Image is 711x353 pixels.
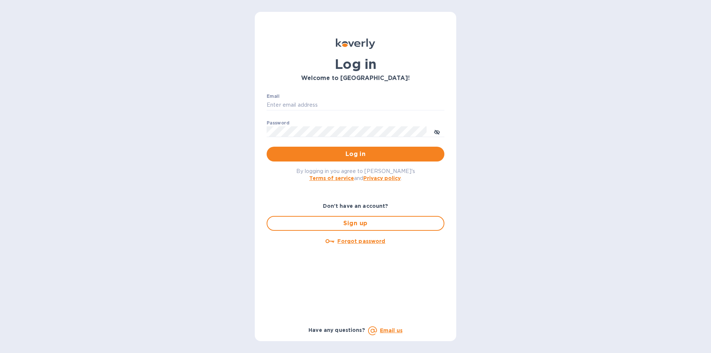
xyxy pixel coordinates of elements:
[309,175,354,181] a: Terms of service
[267,94,280,99] label: Email
[267,121,289,125] label: Password
[267,100,444,111] input: Enter email address
[296,168,415,181] span: By logging in you agree to [PERSON_NAME]'s and .
[323,203,388,209] b: Don't have an account?
[337,238,385,244] u: Forgot password
[267,216,444,231] button: Sign up
[267,56,444,72] h1: Log in
[267,75,444,82] h3: Welcome to [GEOGRAPHIC_DATA]!
[273,150,438,159] span: Log in
[273,219,438,228] span: Sign up
[430,124,444,139] button: toggle password visibility
[380,327,403,333] a: Email us
[336,39,375,49] img: Koverly
[267,147,444,161] button: Log in
[308,327,365,333] b: Have any questions?
[363,175,401,181] a: Privacy policy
